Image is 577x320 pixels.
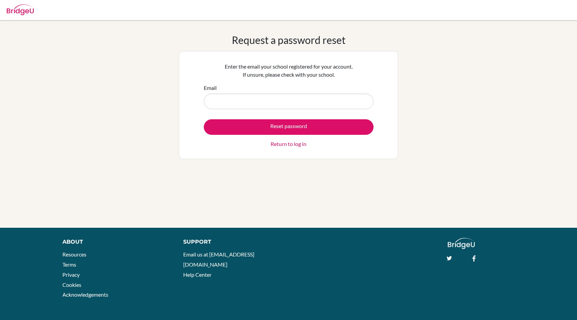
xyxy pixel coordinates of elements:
a: Help Center [183,271,212,278]
a: Cookies [62,281,81,288]
label: Email [204,84,217,92]
img: logo_white@2x-f4f0deed5e89b7ecb1c2cc34c3e3d731f90f0f143d5ea2071677605dd97b5244.png [448,238,475,249]
a: Acknowledgements [62,291,108,298]
a: Resources [62,251,86,257]
div: Support [183,238,281,246]
a: Email us at [EMAIL_ADDRESS][DOMAIN_NAME] [183,251,254,268]
a: Return to log in [271,140,306,148]
div: About [62,238,168,246]
img: Bridge-U [7,4,34,15]
p: Enter the email your school registered for your account. If unsure, please check with your school. [204,63,374,79]
h1: Request a password reset [232,34,346,46]
a: Privacy [62,271,80,278]
button: Reset password [204,119,374,135]
a: Terms [62,261,76,268]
